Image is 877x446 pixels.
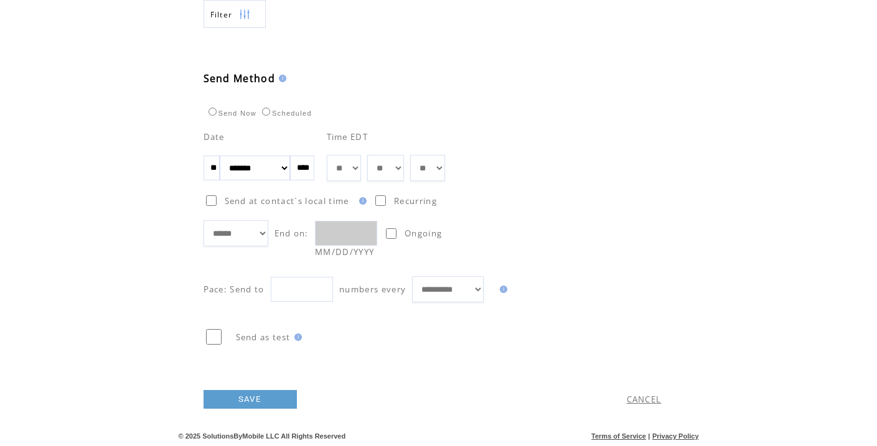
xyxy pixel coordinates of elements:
[275,75,286,82] img: help.gif
[291,333,302,341] img: help.gif
[204,131,225,142] span: Date
[339,284,406,295] span: numbers every
[315,246,374,258] span: MM/DD/YYYY
[648,432,650,440] span: |
[405,228,442,239] span: Ongoing
[259,109,312,117] label: Scheduled
[209,108,217,116] input: Send Now
[652,432,699,440] a: Privacy Policy
[204,284,265,295] span: Pace: Send to
[355,197,367,205] img: help.gif
[204,72,276,85] span: Send Method
[225,195,349,207] span: Send at contact`s local time
[274,228,309,239] span: End on:
[210,9,233,20] span: Show filters
[204,390,297,409] a: SAVE
[394,195,437,207] span: Recurring
[496,286,507,293] img: help.gif
[239,1,250,29] img: filters.png
[236,332,291,343] span: Send as test
[205,109,256,117] label: Send Now
[262,108,270,116] input: Scheduled
[591,432,646,440] a: Terms of Service
[179,432,346,440] span: © 2025 SolutionsByMobile LLC All Rights Reserved
[627,394,662,405] a: CANCEL
[327,131,368,142] span: Time EDT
